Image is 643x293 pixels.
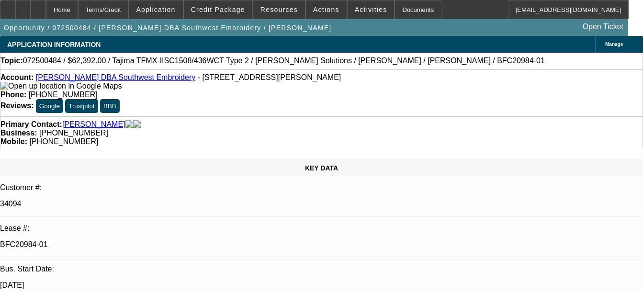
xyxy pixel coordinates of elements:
button: Google [36,99,63,113]
span: Manage [605,42,623,47]
span: Application [136,6,175,13]
span: Actions [313,6,339,13]
strong: Primary Contact: [0,120,62,129]
strong: Account: [0,73,34,81]
button: Actions [306,0,347,19]
strong: Mobile: [0,137,27,146]
button: BBB [100,99,120,113]
strong: Phone: [0,90,26,99]
button: Activities [348,0,395,19]
img: Open up location in Google Maps [0,82,122,90]
strong: Business: [0,129,37,137]
span: [PHONE_NUMBER] [39,129,108,137]
span: 072500484 / $62,392.00 / Tajima TFMX-IISC1508/436WCT Type 2 / [PERSON_NAME] Solutions / [PERSON_N... [23,56,545,65]
span: Resources [260,6,298,13]
a: [PERSON_NAME] DBA Southwest Embroidery [36,73,195,81]
span: [PHONE_NUMBER] [29,137,98,146]
span: Credit Package [191,6,245,13]
span: Opportunity / 072500484 / [PERSON_NAME] DBA Southwest Embroidery / [PERSON_NAME] [4,24,331,32]
a: Open Ticket [579,19,627,35]
button: Resources [253,0,305,19]
span: [PHONE_NUMBER] [29,90,98,99]
strong: Topic: [0,56,23,65]
span: - [STREET_ADDRESS][PERSON_NAME] [198,73,341,81]
button: Credit Package [184,0,252,19]
button: Trustpilot [65,99,98,113]
img: facebook-icon.png [125,120,133,129]
a: View Google Maps [0,82,122,90]
img: linkedin-icon.png [133,120,141,129]
a: [PERSON_NAME] [62,120,125,129]
strong: Reviews: [0,101,34,110]
span: KEY DATA [305,164,338,172]
span: Activities [355,6,387,13]
button: Application [129,0,182,19]
span: APPLICATION INFORMATION [7,41,101,48]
